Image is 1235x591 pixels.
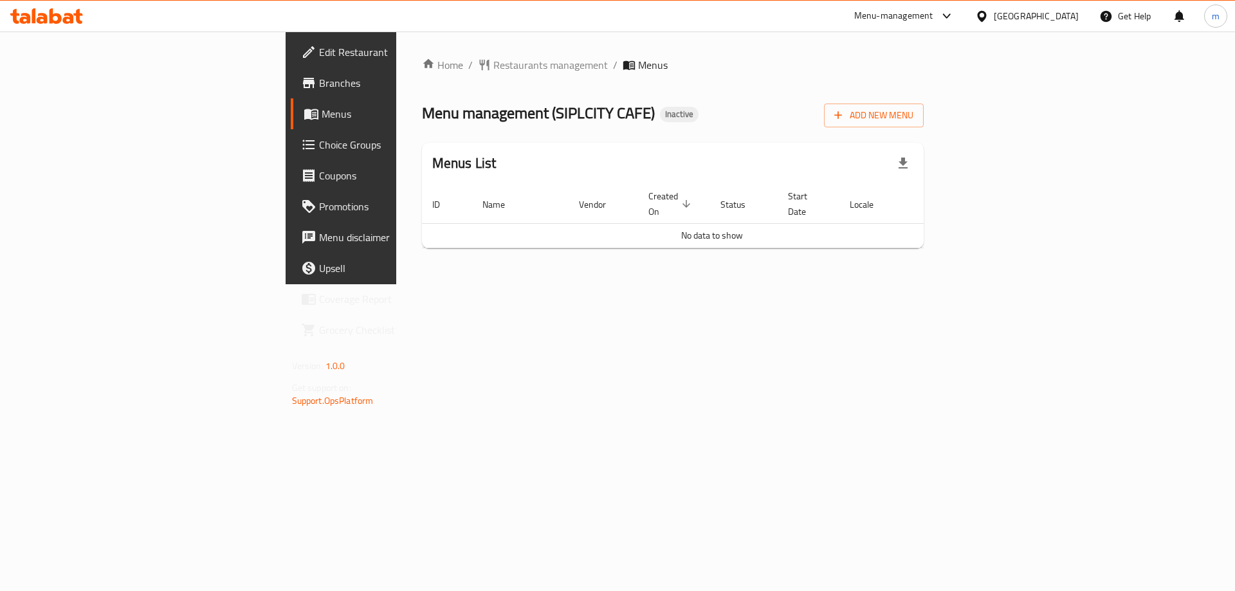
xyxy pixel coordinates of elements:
[319,322,482,338] span: Grocery Checklist
[292,358,324,374] span: Version:
[854,8,933,24] div: Menu-management
[291,160,492,191] a: Coupons
[660,107,699,122] div: Inactive
[850,197,890,212] span: Locale
[291,253,492,284] a: Upsell
[319,137,482,152] span: Choice Groups
[478,57,608,73] a: Restaurants management
[291,284,492,314] a: Coverage Report
[681,227,743,244] span: No data to show
[319,230,482,245] span: Menu disclaimer
[834,107,913,123] span: Add New Menu
[322,106,482,122] span: Menus
[422,98,655,127] span: Menu management ( SIPLCITY CAFE )
[422,57,924,73] nav: breadcrumb
[319,260,482,276] span: Upsell
[325,358,345,374] span: 1.0.0
[292,392,374,409] a: Support.OpsPlatform
[422,185,1002,248] table: enhanced table
[292,379,351,396] span: Get support on:
[824,104,924,127] button: Add New Menu
[319,75,482,91] span: Branches
[291,98,492,129] a: Menus
[291,68,492,98] a: Branches
[888,148,919,179] div: Export file
[482,197,522,212] span: Name
[1212,9,1220,23] span: m
[291,129,492,160] a: Choice Groups
[579,197,623,212] span: Vendor
[432,154,497,173] h2: Menus List
[648,188,695,219] span: Created On
[660,109,699,120] span: Inactive
[638,57,668,73] span: Menus
[319,199,482,214] span: Promotions
[994,9,1079,23] div: [GEOGRAPHIC_DATA]
[291,314,492,345] a: Grocery Checklist
[319,291,482,307] span: Coverage Report
[720,197,762,212] span: Status
[319,168,482,183] span: Coupons
[319,44,482,60] span: Edit Restaurant
[493,57,608,73] span: Restaurants management
[291,191,492,222] a: Promotions
[613,57,617,73] li: /
[906,185,1002,224] th: Actions
[291,222,492,253] a: Menu disclaimer
[291,37,492,68] a: Edit Restaurant
[788,188,824,219] span: Start Date
[432,197,457,212] span: ID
